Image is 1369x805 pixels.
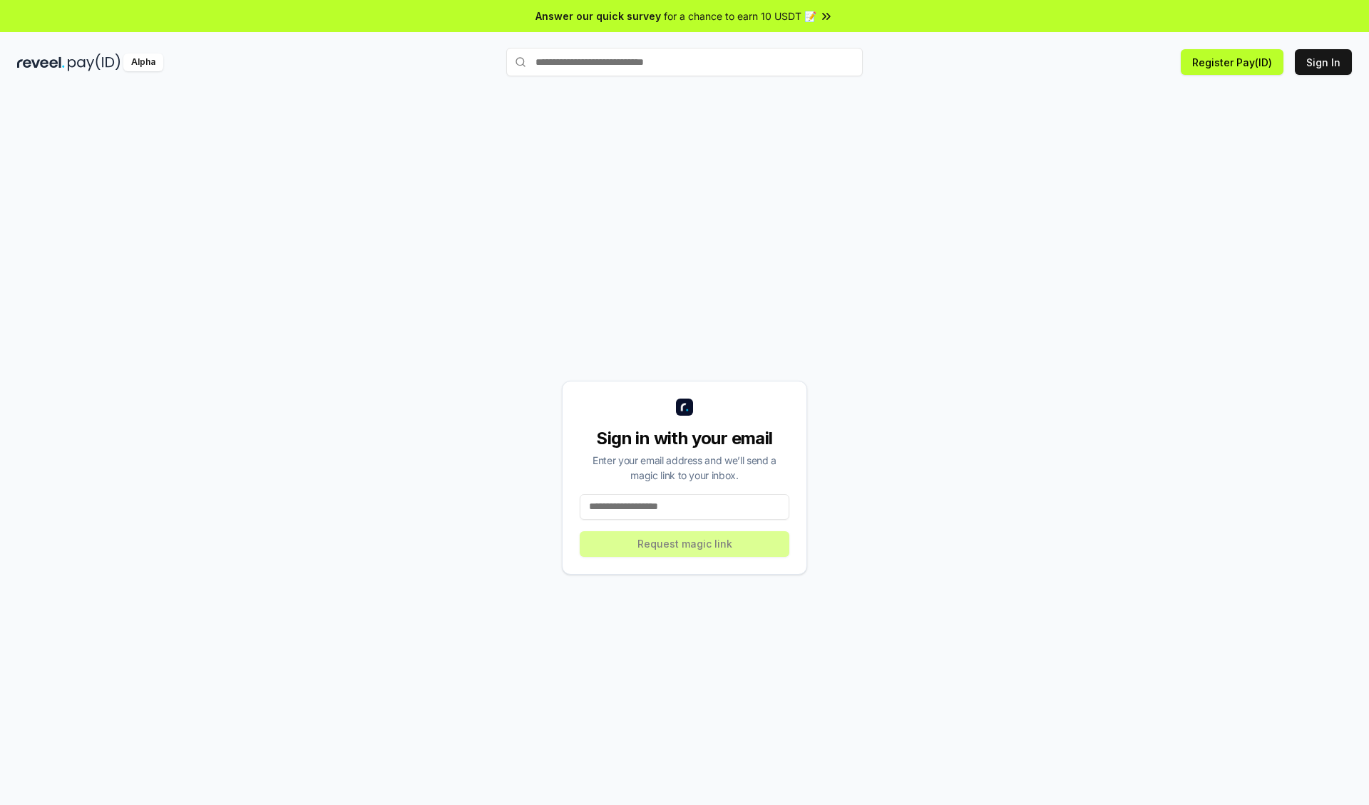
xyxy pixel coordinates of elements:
button: Sign In [1295,49,1352,75]
button: Register Pay(ID) [1181,49,1283,75]
div: Sign in with your email [580,427,789,450]
span: for a chance to earn 10 USDT 📝 [664,9,816,24]
img: pay_id [68,53,121,71]
div: Enter your email address and we’ll send a magic link to your inbox. [580,453,789,483]
img: logo_small [676,399,693,416]
img: reveel_dark [17,53,65,71]
div: Alpha [123,53,163,71]
span: Answer our quick survey [535,9,661,24]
